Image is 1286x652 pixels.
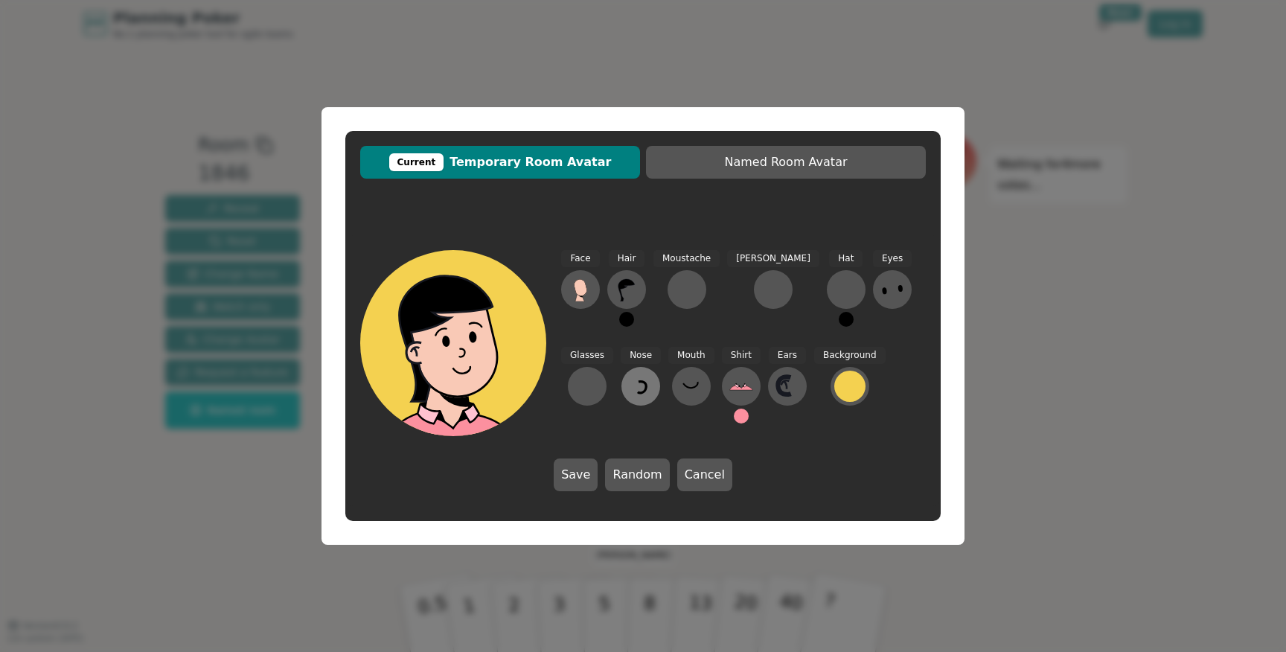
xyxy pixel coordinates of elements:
span: Hat [829,250,863,267]
span: [PERSON_NAME] [727,250,819,267]
span: Nose [621,347,661,364]
span: Mouth [668,347,714,364]
button: CurrentTemporary Room Avatar [360,146,640,179]
button: Save [554,458,598,491]
span: Face [561,250,599,267]
span: Temporary Room Avatar [368,153,633,171]
span: Shirt [722,347,761,364]
span: Named Room Avatar [653,153,918,171]
span: Ears [769,347,806,364]
span: Background [814,347,886,364]
div: Current [389,153,444,171]
span: Eyes [873,250,912,267]
button: Cancel [677,458,732,491]
button: Random [605,458,669,491]
span: Glasses [561,347,613,364]
span: Hair [609,250,645,267]
span: Moustache [653,250,720,267]
button: Named Room Avatar [646,146,926,179]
